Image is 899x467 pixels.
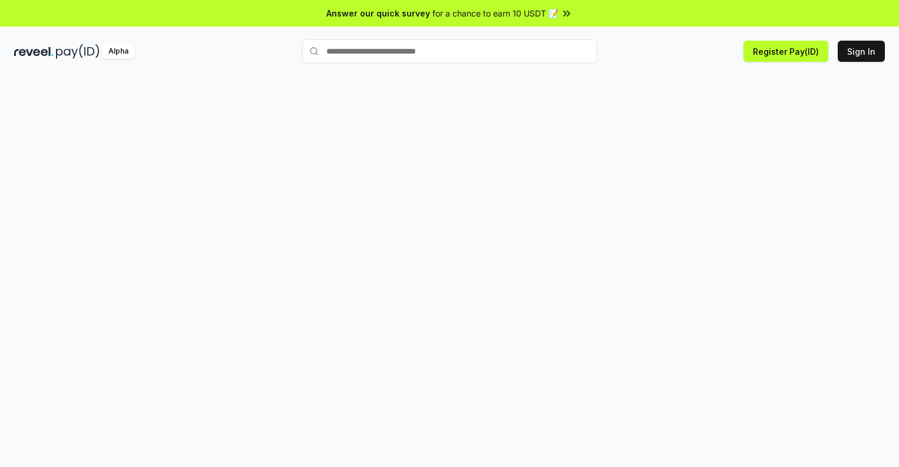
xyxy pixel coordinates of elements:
[743,41,828,62] button: Register Pay(ID)
[326,7,430,19] span: Answer our quick survey
[102,44,135,59] div: Alpha
[56,44,100,59] img: pay_id
[432,7,558,19] span: for a chance to earn 10 USDT 📝
[14,44,54,59] img: reveel_dark
[838,41,885,62] button: Sign In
